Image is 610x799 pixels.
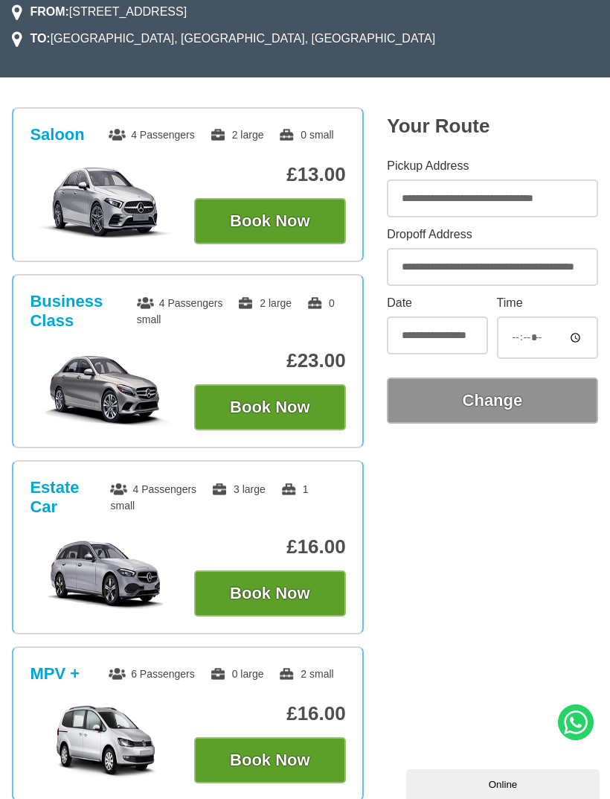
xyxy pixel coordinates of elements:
button: Book Now [194,384,346,430]
h3: Estate Car [30,478,110,517]
h3: MPV + [30,664,80,684]
img: Business Class [30,351,182,426]
h2: Your Route [387,115,597,138]
p: £13.00 [194,163,346,186]
span: 6 Passengers [109,668,195,680]
button: Change [387,378,597,424]
p: £23.00 [194,349,346,372]
strong: FROM: [30,5,68,18]
img: Estate Car [30,538,182,612]
h3: Business Class [30,292,136,331]
img: Saloon [30,165,182,240]
p: £16.00 [194,702,346,725]
span: 2 small [278,668,333,680]
span: 3 large [211,483,266,495]
span: 4 Passengers [137,297,223,309]
label: Dropoff Address [387,229,597,241]
span: 0 large [210,668,264,680]
span: 2 large [237,297,292,309]
li: [GEOGRAPHIC_DATA], [GEOGRAPHIC_DATA], [GEOGRAPHIC_DATA] [12,30,435,48]
label: Time [497,297,598,309]
button: Book Now [194,737,346,783]
span: 0 small [137,297,335,325]
strong: TO: [30,32,50,45]
span: 0 small [278,129,333,141]
button: Book Now [194,198,346,244]
span: 4 Passengers [109,129,195,141]
button: Book Now [194,570,346,617]
li: [STREET_ADDRESS] [12,3,187,21]
span: 4 Passengers [110,483,196,495]
label: Pickup Address [387,160,597,172]
iframe: chat widget [406,766,603,799]
p: £16.00 [194,535,346,558]
h3: Saloon [30,125,84,144]
img: MPV + [30,704,182,779]
label: Date [387,297,488,309]
span: 2 large [210,129,264,141]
